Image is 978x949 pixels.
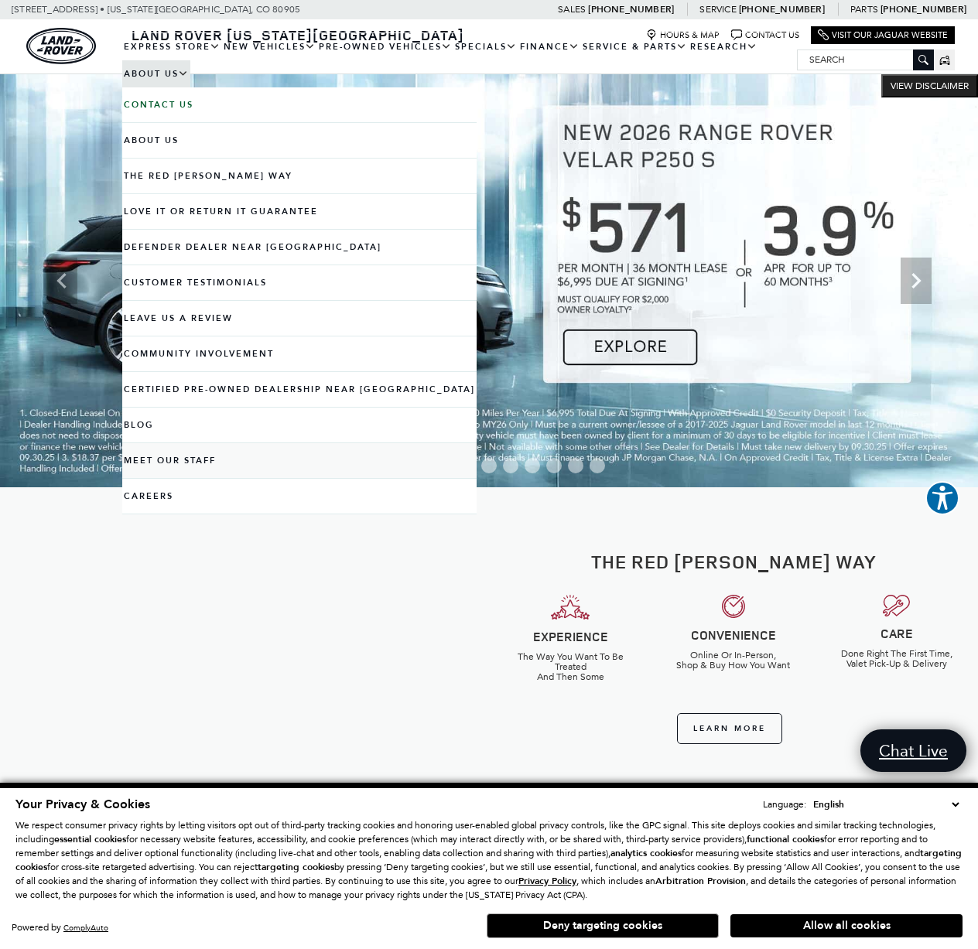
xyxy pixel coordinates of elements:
[730,914,963,937] button: Allow all cookies
[809,797,963,812] select: Language Select
[590,458,605,473] span: Go to slide 11
[871,740,956,761] span: Chat Live
[487,913,719,938] button: Deny targeting cookies
[122,301,477,336] a: Leave Us A Review
[453,33,518,60] a: Specials
[881,74,978,97] button: VIEW DISCLAIMER
[925,481,959,518] aside: Accessibility Help Desk
[699,4,736,15] span: Service
[664,650,804,671] h6: Online Or In-Person, Shop & Buy How You Want
[818,29,948,41] a: Visit Our Jaguar Website
[901,258,932,304] div: Next
[122,123,477,158] a: About Us
[925,481,959,515] button: Explore your accessibility options
[122,60,190,87] a: About Us
[122,372,477,407] a: Certified Pre-Owned Dealership near [GEOGRAPHIC_DATA]
[581,33,689,60] a: Service & Parts
[122,26,474,44] a: Land Rover [US_STATE][GEOGRAPHIC_DATA]
[12,4,300,15] a: [STREET_ADDRESS] • [US_STATE][GEOGRAPHIC_DATA], CO 80905
[533,628,608,645] strong: EXPERIENCE
[689,33,759,60] a: Research
[588,3,674,15] a: [PHONE_NUMBER]
[860,729,966,772] a: Chat Live
[568,458,583,473] span: Go to slide 10
[12,923,108,933] div: Powered by
[26,28,96,64] a: land-rover
[26,28,96,64] img: Land Rover
[122,479,477,514] a: Careers
[122,336,477,371] a: Community Involvement
[610,847,682,859] strong: analytics cookies
[850,4,878,15] span: Parts
[317,33,453,60] a: Pre-Owned Vehicles
[501,551,966,572] h2: The Red [PERSON_NAME] Way
[826,649,966,669] h6: Done Right The First Time, Valet Pick-Up & Delivery
[691,626,776,643] strong: CONVENIENCE
[15,818,963,902] p: We respect consumer privacy rights by letting visitors opt out of third-party tracking cookies an...
[132,26,464,44] span: Land Rover [US_STATE][GEOGRAPHIC_DATA]
[46,258,77,304] div: Previous
[739,3,825,15] a: [PHONE_NUMBER]
[503,458,518,473] span: Go to slide 7
[798,50,933,69] input: Search
[881,625,913,642] strong: CARE
[122,265,477,300] a: Customer Testimonials
[731,29,799,41] a: Contact Us
[122,33,222,60] a: EXPRESS STORE
[89,565,400,739] iframe: YouTube video player
[655,875,746,887] strong: Arbitration Provision
[518,33,581,60] a: Finance
[518,875,576,887] u: Privacy Policy
[558,4,586,15] span: Sales
[891,80,969,92] span: VIEW DISCLAIMER
[63,923,108,933] a: ComplyAuto
[258,861,334,873] strong: targeting cookies
[122,443,477,478] a: Meet Our Staff
[481,458,497,473] span: Go to slide 6
[525,458,540,473] span: Go to slide 8
[747,833,824,845] strong: functional cookies
[546,458,562,473] span: Go to slide 9
[54,833,126,845] strong: essential cookies
[122,194,477,229] a: Love It or Return It Guarantee
[122,159,477,193] a: The Red [PERSON_NAME] Way
[646,29,720,41] a: Hours & Map
[122,408,477,442] a: Blog
[222,33,317,60] a: New Vehicles
[122,230,477,265] a: Defender Dealer near [GEOGRAPHIC_DATA]
[15,796,150,813] span: Your Privacy & Cookies
[763,800,806,809] div: Language:
[677,713,782,744] a: Learn More
[881,3,966,15] a: [PHONE_NUMBER]
[122,33,797,87] nav: Main Navigation
[124,99,193,111] b: Contact Us
[501,652,641,683] h6: The Way You Want To Be Treated And Then Some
